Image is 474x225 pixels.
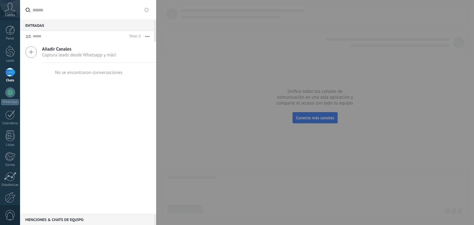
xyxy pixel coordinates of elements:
div: Panel [1,37,19,41]
span: Añadir Canales [42,46,116,52]
span: Captura leads desde Whatsapp y más! [42,52,116,58]
div: Correo [1,163,19,167]
div: Listas [1,143,19,147]
div: Estadísticas [1,183,19,187]
div: WhatsApp [1,99,19,105]
div: No se encontraron conversaciones [55,70,123,76]
div: Menciones & Chats de equipo [20,214,154,225]
div: Calendario [1,121,19,125]
div: Chats [1,79,19,83]
div: Leads [1,59,19,63]
span: Cuenta [5,13,15,17]
div: Entradas [20,20,154,31]
div: Total: 0 [127,33,141,39]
